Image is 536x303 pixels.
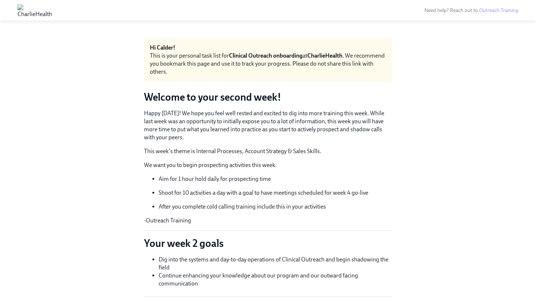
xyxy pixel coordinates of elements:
[150,52,386,76] div: This is your personal task list for at . We recommend you bookmark this page and use it to track ...
[144,237,392,250] p: Your week 2 goals
[144,161,392,169] p: We want you to begin prospecting activities this week.
[144,109,392,141] p: Happy [DATE]! We hope you feel well rested and excited to dig into more training this week. While...
[144,90,392,104] h3: Welcome to your second week!
[159,189,392,197] p: Shoot for 10 activities a day with a goal to have meetings scheduled for week 4 go-live
[159,272,392,288] li: Continue enhancing your knowledge about our program and our outward facing communication
[159,256,392,272] li: Dig into the systems and day-to-day operations of Clinical Outreach and begin shadowing the field
[159,203,392,211] p: After you complete cold calling training include this in your activities
[159,175,392,183] p: Aim for 1 hour hold daily for prospecting time
[144,147,392,155] p: This week's theme is Internal Processes, Account Strategy & Sales Skills.
[144,217,392,225] p: -Outreach Training
[307,52,342,59] strong: CharlieHealth
[18,4,52,16] img: CharlieHealth
[150,44,175,51] strong: Hi Calder!
[424,7,518,13] span: Need help? Reach out to
[229,52,303,59] strong: Clinical Outreach onboarding
[479,7,518,13] a: Outreach Training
